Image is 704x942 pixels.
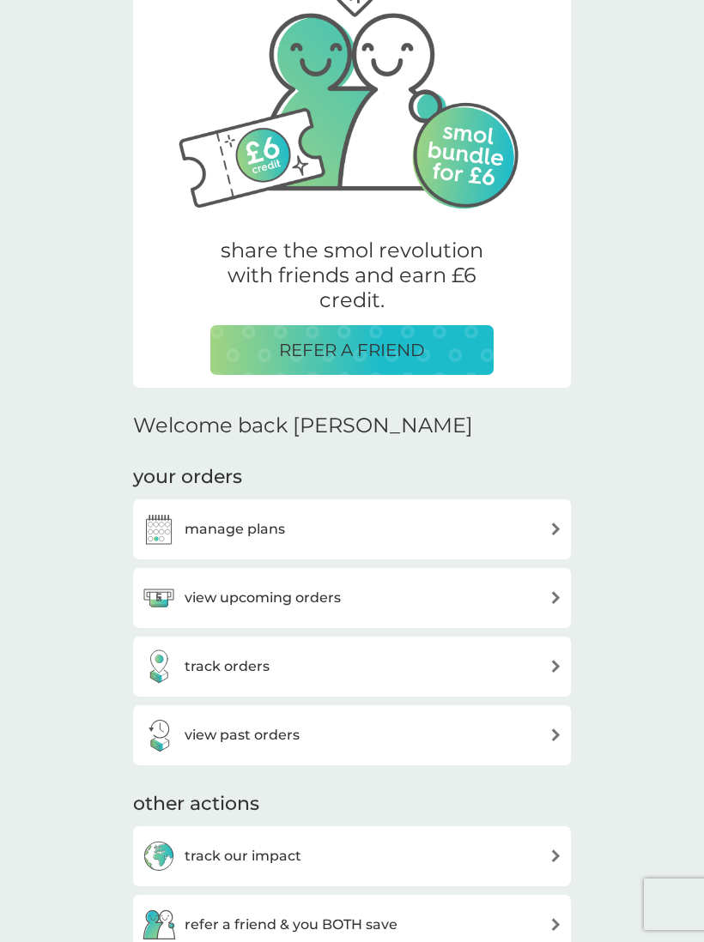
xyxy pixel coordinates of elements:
[279,336,425,364] p: REFER A FRIEND
[185,845,301,867] h3: track our impact
[549,660,562,673] img: arrow right
[549,918,562,931] img: arrow right
[549,591,562,604] img: arrow right
[185,587,341,609] h3: view upcoming orders
[185,724,300,746] h3: view past orders
[210,325,494,375] button: REFER A FRIEND
[549,849,562,862] img: arrow right
[133,464,242,491] h3: your orders
[210,239,494,312] p: share the smol revolution with friends and earn £6 credit.
[133,414,473,438] h2: Welcome back [PERSON_NAME]
[133,791,259,818] h3: other actions
[185,655,270,678] h3: track orders
[185,914,398,936] h3: refer a friend & you BOTH save
[549,522,562,535] img: arrow right
[185,518,285,540] h3: manage plans
[549,728,562,741] img: arrow right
